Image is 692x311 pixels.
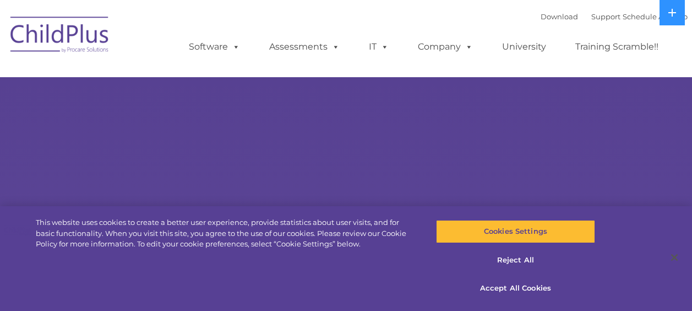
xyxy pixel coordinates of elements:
[564,36,669,58] a: Training Scramble!!
[541,12,688,21] font: |
[436,249,595,272] button: Reject All
[407,36,484,58] a: Company
[436,277,595,300] button: Accept All Cookies
[36,217,415,250] div: This website uses cookies to create a better user experience, provide statistics about user visit...
[358,36,400,58] a: IT
[623,12,688,21] a: Schedule A Demo
[5,9,115,64] img: ChildPlus by Procare Solutions
[178,36,251,58] a: Software
[662,245,686,270] button: Close
[591,12,620,21] a: Support
[436,220,595,243] button: Cookies Settings
[541,12,578,21] a: Download
[258,36,351,58] a: Assessments
[491,36,557,58] a: University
